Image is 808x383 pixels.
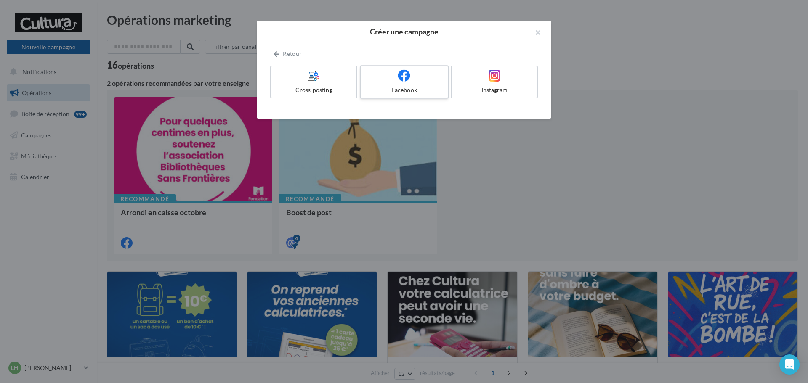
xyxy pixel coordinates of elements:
[779,354,800,375] div: Open Intercom Messenger
[364,86,444,94] div: Facebook
[455,86,534,94] div: Instagram
[270,49,305,59] button: Retour
[274,86,353,94] div: Cross-posting
[270,28,538,35] h2: Créer une campagne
